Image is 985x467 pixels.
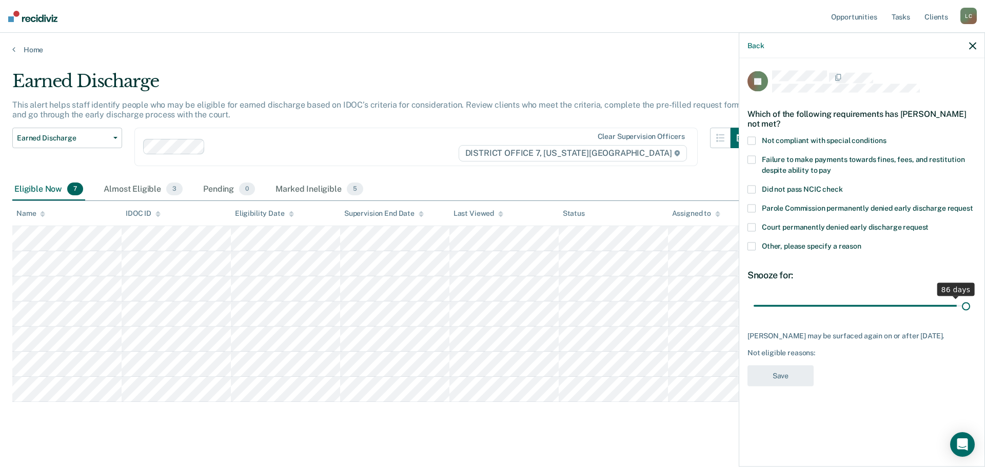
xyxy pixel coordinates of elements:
a: Home [12,45,973,54]
div: Not eligible reasons: [747,349,976,357]
div: Status [563,209,585,218]
div: Earned Discharge [12,71,751,100]
div: Open Intercom Messenger [950,432,975,457]
div: L C [960,8,977,24]
div: Assigned to [672,209,720,218]
button: Back [747,41,764,50]
div: Eligibility Date [235,209,294,218]
span: 3 [166,182,183,196]
div: Name [16,209,45,218]
div: [PERSON_NAME] may be surfaced again on or after [DATE]. [747,331,976,340]
span: Did not pass NCIC check [762,185,843,193]
span: Parole Commission permanently denied early discharge request [762,204,973,212]
div: Snooze for: [747,270,976,281]
span: 0 [239,182,255,196]
div: Clear supervision officers [598,132,685,141]
img: Recidiviz [8,11,57,22]
button: Save [747,366,814,387]
span: Other, please specify a reason [762,242,861,250]
div: IDOC ID [126,209,161,218]
p: This alert helps staff identify people who may be eligible for earned discharge based on IDOC’s c... [12,100,743,119]
div: Last Viewed [454,209,503,218]
span: Not compliant with special conditions [762,136,887,145]
span: Court permanently denied early discharge request [762,223,929,231]
div: Pending [201,178,257,201]
div: Supervision End Date [344,209,424,218]
div: Which of the following requirements has [PERSON_NAME] not met? [747,100,976,136]
div: 86 days [937,282,975,296]
div: Eligible Now [12,178,85,201]
span: 7 [67,182,83,196]
span: Failure to make payments towards fines, fees, and restitution despite ability to pay [762,155,964,174]
span: Earned Discharge [17,134,109,143]
div: Marked Ineligible [273,178,365,201]
span: DISTRICT OFFICE 7, [US_STATE][GEOGRAPHIC_DATA] [459,145,687,161]
span: 5 [347,182,363,196]
div: Almost Eligible [102,178,185,201]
